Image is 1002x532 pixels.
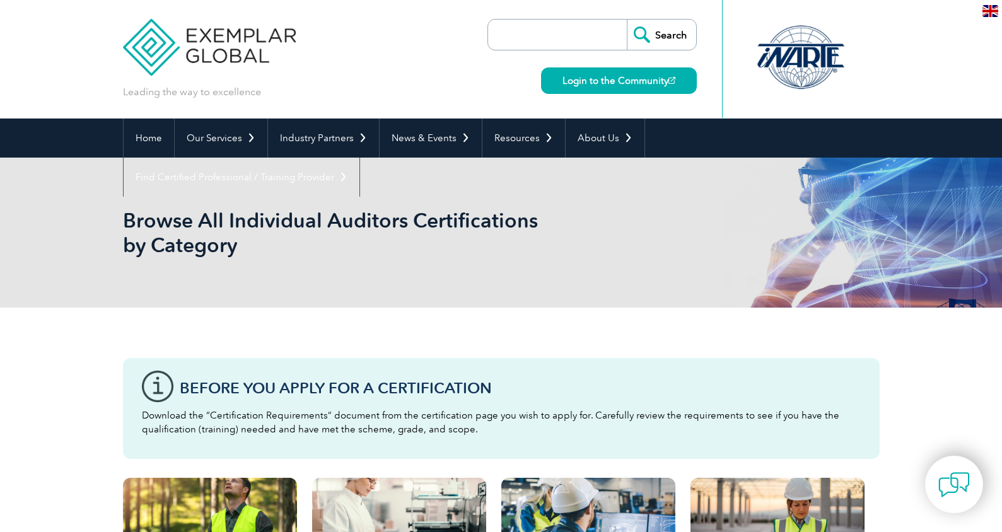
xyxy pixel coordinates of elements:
[938,469,970,500] img: contact-chat.png
[123,85,261,99] p: Leading the way to excellence
[124,158,359,197] a: Find Certified Professional / Training Provider
[668,77,675,84] img: open_square.png
[142,408,861,436] p: Download the “Certification Requirements” document from the certification page you wish to apply ...
[124,119,174,158] a: Home
[380,119,482,158] a: News & Events
[482,119,565,158] a: Resources
[123,208,607,257] h1: Browse All Individual Auditors Certifications by Category
[982,5,998,17] img: en
[180,380,861,396] h3: Before You Apply For a Certification
[268,119,379,158] a: Industry Partners
[627,20,696,50] input: Search
[175,119,267,158] a: Our Services
[566,119,644,158] a: About Us
[541,67,697,94] a: Login to the Community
